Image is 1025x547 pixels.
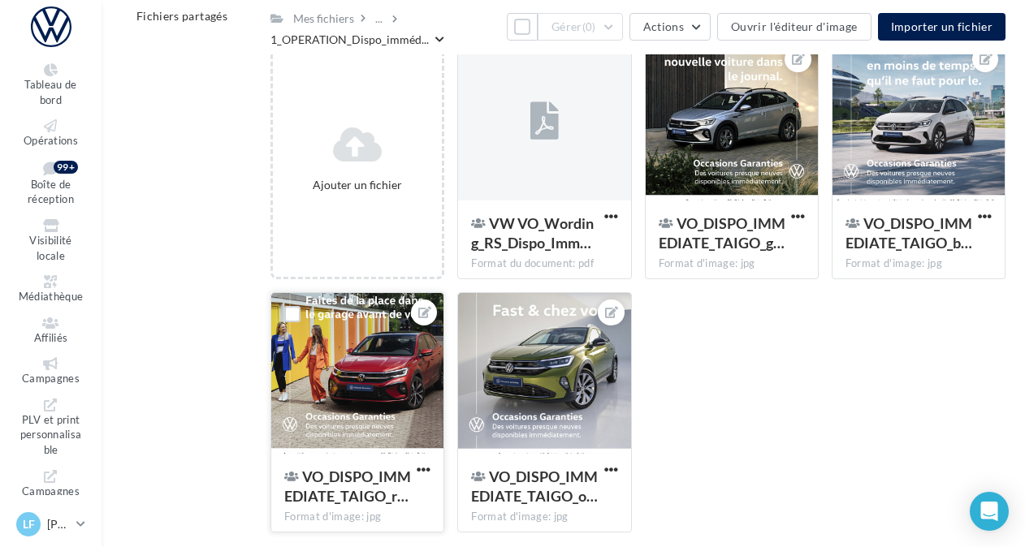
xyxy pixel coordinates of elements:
[13,395,89,460] a: PLV et print personnalisable
[13,157,89,209] a: Boîte de réception 99+
[54,161,78,174] div: 99+
[582,20,596,33] span: (0)
[13,116,89,151] a: Opérations
[13,313,89,348] a: Affiliés
[13,354,89,389] a: Campagnes
[846,256,992,271] div: Format d'image: jpg
[659,256,805,271] div: Format d'image: jpg
[19,485,82,528] span: Campagnes DataOnDemand
[471,510,617,524] div: Format d'image: jpg
[136,9,227,23] span: Fichiers partagés
[970,492,1009,531] div: Open Intercom Messenger
[846,214,972,252] span: VO_DISPO_IMMEDIATE_TAIGO_blanche_JUILL24_CARRE
[28,178,74,206] span: Boîte de réception
[19,290,84,303] span: Médiathèque
[29,234,71,262] span: Visibilité locale
[47,516,70,532] p: [PERSON_NAME]
[471,256,617,271] div: Format du document: pdf
[284,510,430,524] div: Format d'image: jpg
[24,78,76,106] span: Tableau de bord
[23,516,35,532] span: LF
[284,467,411,505] span: VO_DISPO_IMMEDIATE_TAIGO_rouge_CARRE
[279,177,435,193] div: Ajouter un fichier
[13,216,89,265] a: Visibilité locale
[34,331,68,344] span: Affiliés
[13,60,89,110] a: Tableau de bord
[293,11,354,27] div: Mes fichiers
[24,134,78,147] span: Opérations
[538,13,623,41] button: Gérer(0)
[13,467,89,532] a: Campagnes DataOnDemand
[372,7,386,30] div: ...
[643,19,684,33] span: Actions
[22,372,80,385] span: Campagnes
[13,509,89,540] a: LF [PERSON_NAME]
[471,214,594,252] span: VW VO_Wording_RS_Dispo_Immediate
[13,272,89,307] a: Médiathèque
[629,13,711,41] button: Actions
[717,13,871,41] button: Ouvrir l'éditeur d'image
[878,13,1006,41] button: Importer un fichier
[891,19,993,33] span: Importer un fichier
[471,467,598,505] span: VO_DISPO_IMMEDIATE_TAIGO_olive_JUILL24_CARRE
[20,413,82,456] span: PLV et print personnalisable
[270,32,429,48] span: 1_OPERATION_Dispo_imméd...
[659,214,785,252] span: VO_DISPO_IMMEDIATE_TAIGO_grise_JUILL24_CARRE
